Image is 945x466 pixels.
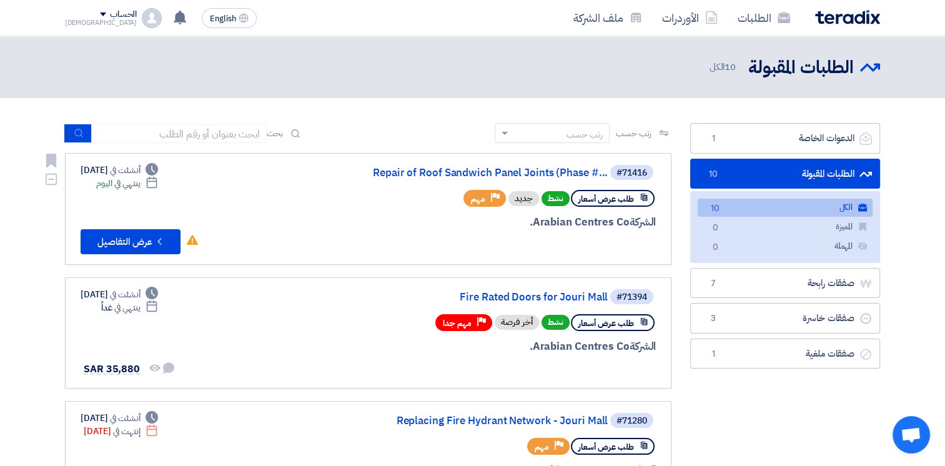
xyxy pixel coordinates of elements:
div: جديد [508,191,539,206]
img: Teradix logo [815,10,880,24]
div: غداً [101,301,158,314]
span: ينتهي في [114,177,140,190]
div: Open chat [893,416,930,454]
div: [DEMOGRAPHIC_DATA] [65,19,137,26]
input: ابحث بعنوان أو رقم الطلب [92,124,267,143]
span: 0 [708,222,723,235]
span: 1 [706,132,721,145]
span: 10 [725,60,736,74]
div: #71394 [616,293,647,302]
span: 1 [706,348,721,360]
span: طلب عرض أسعار [578,193,634,205]
span: ينتهي في [114,301,140,314]
span: 10 [706,168,721,181]
span: أنشئت في [110,288,140,301]
span: 7 [706,277,721,290]
a: ملف الشركة [563,3,652,32]
span: بحث [267,127,283,140]
span: إنتهت في [113,425,140,438]
span: مهم [471,193,485,205]
img: profile_test.png [142,8,162,28]
a: الطلبات [728,3,800,32]
a: صفقات ملغية1 [690,339,880,369]
div: #71280 [616,417,647,425]
span: نشط [542,315,570,330]
a: صفقات رابحة7 [690,268,880,299]
div: رتب حسب [567,128,603,141]
div: #71416 [616,169,647,177]
span: الشركة [630,214,656,230]
span: أنشئت في [110,164,140,177]
div: [DATE] [81,164,158,177]
div: [DATE] [84,425,158,438]
span: رتب حسب [616,127,651,140]
a: الأوردرات [652,3,728,32]
button: English [202,8,257,28]
a: المميزة [698,218,873,236]
a: Replacing Fire Hydrant Network - Jouri Mall [358,415,608,427]
a: الطلبات المقبولة10 [690,159,880,189]
span: أنشئت في [110,412,140,425]
div: [DATE] [81,412,158,425]
div: Arabian Centres Co. [355,339,656,355]
a: Fire Rated Doors for Jouri Mall [358,292,608,303]
div: [DATE] [81,288,158,301]
a: المهملة [698,237,873,255]
a: Repair of Roof Sandwich Panel Joints (Phase #... [358,167,608,179]
a: الدعوات الخاصة1 [690,123,880,154]
span: English [210,14,236,23]
button: عرض التفاصيل [81,229,181,254]
span: 0 [708,241,723,254]
span: مهم [535,441,549,453]
span: طلب عرض أسعار [578,441,634,453]
div: اليوم [96,177,158,190]
span: 3 [706,312,721,325]
span: 10 [708,202,723,216]
a: صفقات خاسرة3 [690,303,880,334]
div: أخر فرصة [495,315,539,330]
span: الشركة [630,339,656,354]
span: SAR 35,880 [84,362,140,377]
span: الكل [710,60,738,74]
h2: الطلبات المقبولة [748,56,854,80]
div: الحساب [110,9,137,20]
a: الكل [698,199,873,217]
span: نشط [542,191,570,206]
span: مهم جدا [443,317,472,329]
span: طلب عرض أسعار [578,317,634,329]
div: Arabian Centres Co. [355,214,656,231]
